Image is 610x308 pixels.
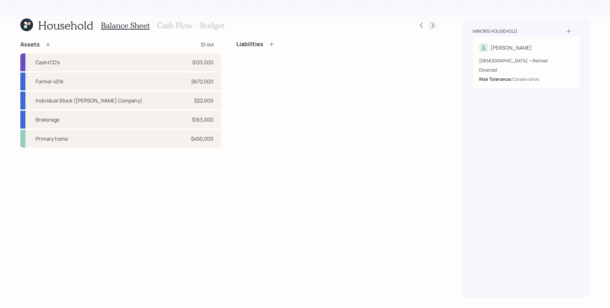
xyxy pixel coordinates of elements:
[194,97,213,104] div: $22,000
[200,21,224,30] h3: Budget
[101,21,150,30] h3: Balance Sheet
[36,78,64,85] div: Former 401k
[479,76,512,82] b: Risk Tolerance:
[491,44,532,52] div: [PERSON_NAME]
[473,28,517,34] div: Minors household
[38,18,93,32] h1: Household
[192,59,213,66] div: $133,000
[192,116,213,123] div: $163,000
[191,135,213,143] div: $450,000
[36,116,59,123] div: Brokerage
[36,135,68,143] div: Primary home
[20,41,40,48] h4: Assets
[479,57,573,64] div: [DEMOGRAPHIC_DATA] • Retired
[191,78,213,85] div: $672,000
[236,41,263,48] h4: Liabilities
[201,41,213,48] div: $1.4M
[36,97,142,104] div: Individual Stock ([PERSON_NAME] Company)
[36,59,60,66] div: Cash/CD's
[479,66,573,73] div: Divorced
[512,76,539,82] div: Conservative
[157,21,193,30] h3: Cash Flow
